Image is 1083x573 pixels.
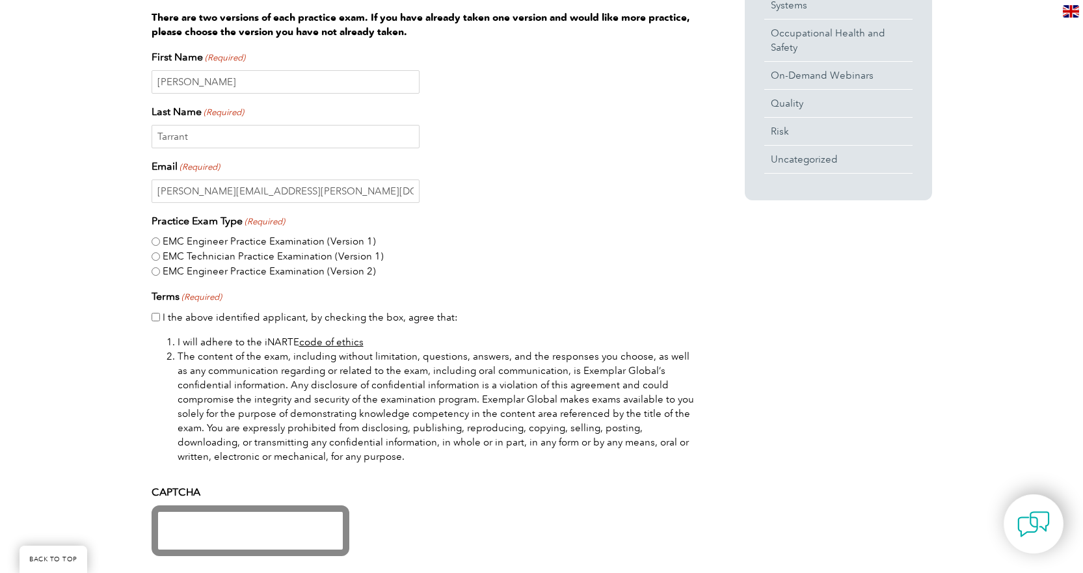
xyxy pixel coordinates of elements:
[152,289,222,304] legend: Terms
[178,349,698,464] li: The content of the exam, including without limitation, questions, answers, and the responses you ...
[202,106,244,119] span: (Required)
[204,51,245,64] span: (Required)
[764,90,913,117] a: Quality
[152,485,200,500] label: CAPTCHA
[152,159,220,174] label: Email
[180,291,222,304] span: (Required)
[1063,5,1079,18] img: en
[20,546,87,573] a: BACK TO TOP
[764,118,913,145] a: Risk
[764,62,913,89] a: On-Demand Webinars
[1017,508,1050,540] img: contact-chat.png
[178,161,220,174] span: (Required)
[764,20,913,61] a: Occupational Health and Safety
[178,335,698,349] li: I will adhere to the iNARTE
[152,49,245,65] label: First Name
[152,12,690,38] strong: There are two versions of each practice exam. If you have already taken one version and would lik...
[163,249,384,264] label: EMC Technician Practice Examination (Version 1)
[152,505,349,556] iframe: reCAPTCHA
[764,146,913,173] a: Uncategorized
[163,264,376,279] label: EMC Engineer Practice Examination (Version 2)
[163,234,376,249] label: EMC Engineer Practice Examination (Version 1)
[152,213,285,229] legend: Practice Exam Type
[243,215,285,228] span: (Required)
[299,336,364,348] a: code of ethics
[163,310,458,325] label: I the above identified applicant, by checking the box, agree that:
[152,104,244,120] label: Last Name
